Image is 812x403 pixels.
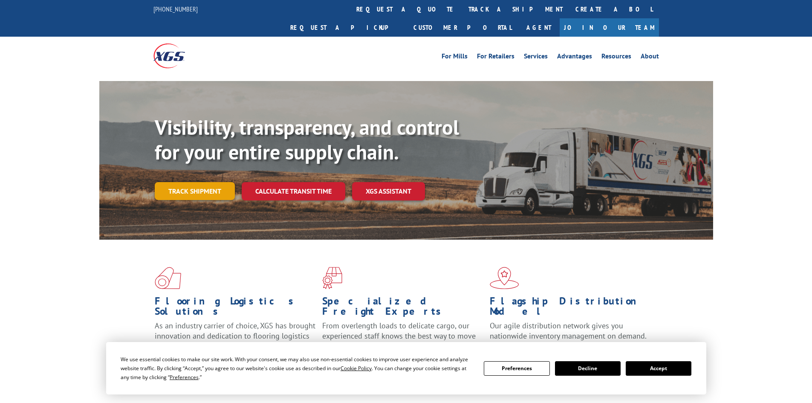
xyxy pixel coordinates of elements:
button: Decline [555,361,621,376]
a: Request a pickup [284,18,407,37]
span: Our agile distribution network gives you nationwide inventory management on demand. [490,321,647,341]
span: Preferences [170,374,199,381]
b: Visibility, transparency, and control for your entire supply chain. [155,114,459,165]
button: Accept [626,361,691,376]
span: Cookie Policy [341,365,372,372]
a: [PHONE_NUMBER] [153,5,198,13]
a: Advantages [557,53,592,62]
a: For Retailers [477,53,514,62]
a: Services [524,53,548,62]
a: Agent [518,18,560,37]
a: Track shipment [155,182,235,200]
img: xgs-icon-total-supply-chain-intelligence-red [155,267,181,289]
h1: Flooring Logistics Solutions [155,296,316,321]
img: xgs-icon-flagship-distribution-model-red [490,267,519,289]
a: Calculate transit time [242,182,345,200]
a: Resources [601,53,631,62]
a: About [641,53,659,62]
div: We use essential cookies to make our site work. With your consent, we may also use non-essential ... [121,355,474,382]
p: From overlength loads to delicate cargo, our experienced staff knows the best way to move your fr... [322,321,483,359]
a: For Mills [442,53,468,62]
h1: Specialized Freight Experts [322,296,483,321]
img: xgs-icon-focused-on-flooring-red [322,267,342,289]
button: Preferences [484,361,549,376]
a: Join Our Team [560,18,659,37]
span: As an industry carrier of choice, XGS has brought innovation and dedication to flooring logistics... [155,321,315,351]
a: Customer Portal [407,18,518,37]
a: XGS ASSISTANT [352,182,425,200]
div: Cookie Consent Prompt [106,342,706,394]
h1: Flagship Distribution Model [490,296,651,321]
